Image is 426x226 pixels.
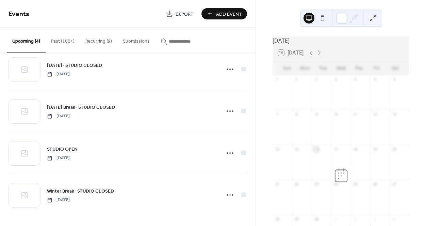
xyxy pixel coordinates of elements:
span: [DATE] [47,113,70,119]
span: [DATE] Break- STUDIO CLOSED [47,104,115,111]
span: Winter Break- STUDIO CLOSED [47,188,114,195]
div: 2 [353,216,358,222]
span: [DATE] [47,197,70,203]
div: 31 [275,77,280,82]
div: 14 [275,147,280,152]
button: Recurring (9) [80,28,117,52]
div: 20 [392,147,397,152]
div: 27 [392,182,397,187]
div: 10 [333,112,338,117]
div: 8 [294,112,299,117]
a: STUDIO OPEN [47,145,78,153]
div: 22 [294,182,299,187]
div: 28 [275,216,280,222]
span: [DATE] [47,155,70,161]
button: Upcoming (4) [7,28,46,52]
button: Past (100+) [46,28,80,52]
div: Sat [386,61,404,75]
div: 1 [294,77,299,82]
div: 25 [353,182,358,187]
div: 4 [392,216,397,222]
a: [DATE]- STUDIO CLOSED [47,61,102,69]
div: 17 [333,147,338,152]
div: 15 [294,147,299,152]
span: STUDIO OPEN [47,146,78,153]
div: Fri [368,61,386,75]
div: [DATE] [273,36,409,45]
span: Add Event [216,11,242,18]
div: Thu [350,61,368,75]
span: [DATE] [47,71,70,77]
div: 9 [314,112,319,117]
div: 13 [392,112,397,117]
div: 6 [392,77,397,82]
span: Export [176,11,194,18]
div: 5 [372,77,377,82]
div: 3 [372,216,377,222]
div: 30 [314,216,319,222]
span: [DATE]- STUDIO CLOSED [47,62,102,69]
div: 12 [372,112,377,117]
div: Sun [278,61,296,75]
div: Wed [332,61,350,75]
div: 19 [372,147,377,152]
a: Export [161,8,199,19]
button: Submissions [117,28,155,52]
div: Tue [314,61,332,75]
div: 3 [333,77,338,82]
button: Add Event [201,8,247,19]
div: 7 [275,112,280,117]
div: 2 [314,77,319,82]
div: 23 [314,182,319,187]
span: Events [9,7,29,21]
div: 16 [314,147,319,152]
div: 24 [333,182,338,187]
div: 18 [353,147,358,152]
div: 1 [333,216,338,222]
div: 29 [294,216,299,222]
a: [DATE] Break- STUDIO CLOSED [47,103,115,111]
div: 26 [372,182,377,187]
div: Mon [296,61,314,75]
a: Winter Break- STUDIO CLOSED [47,187,114,195]
div: 11 [353,112,358,117]
div: 21 [275,182,280,187]
div: 4 [353,77,358,82]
